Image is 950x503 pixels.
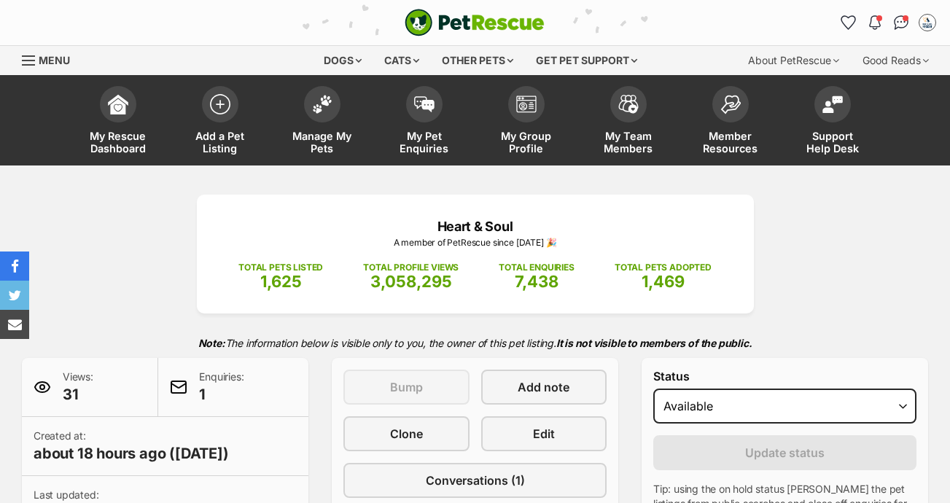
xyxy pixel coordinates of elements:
[494,130,559,155] span: My Group Profile
[63,370,93,405] p: Views:
[499,261,574,274] p: TOTAL ENQUIRIES
[343,416,470,451] a: Clone
[373,79,475,165] a: My Pet Enquiries
[837,11,860,34] a: Favourites
[745,444,825,461] span: Update status
[618,95,639,114] img: team-members-icon-5396bd8760b3fe7c0b43da4ab00e1e3bb1a5d9ba89233759b79545d2d3fc5d0d.svg
[642,272,685,291] span: 1,469
[863,11,887,34] button: Notifications
[738,46,849,75] div: About PetRescue
[515,272,558,291] span: 7,438
[414,96,435,112] img: pet-enquiries-icon-7e3ad2cf08bfb03b45e93fb7055b45f3efa6380592205ae92323e6603595dc1f.svg
[894,15,909,30] img: chat-41dd97257d64d25036548639549fe6c8038ab92f7586957e7f3b1b290dea8141.svg
[481,416,607,451] a: Edit
[67,79,169,165] a: My Rescue Dashboard
[370,272,452,291] span: 3,058,295
[63,384,93,405] span: 31
[198,337,225,349] strong: Note:
[837,11,939,34] ul: Account quick links
[392,130,457,155] span: My Pet Enquiries
[698,130,763,155] span: Member Resources
[108,94,128,114] img: dashboard-icon-eb2f2d2d3e046f16d808141f083e7271f6b2e854fb5c12c21221c1fb7104beca.svg
[475,79,577,165] a: My Group Profile
[516,95,537,113] img: group-profile-icon-3fa3cf56718a62981997c0bc7e787c4b2cf8bcc04b72c1350f741eb67cf2f40e.svg
[343,370,470,405] button: Bump
[869,15,881,30] img: notifications-46538b983faf8c2785f20acdc204bb7945ddae34d4c08c2a6579f10ce5e182be.svg
[526,46,647,75] div: Get pet support
[374,46,429,75] div: Cats
[577,79,680,165] a: My Team Members
[390,425,423,442] span: Clone
[920,15,935,30] img: Megan Ostwald profile pic
[518,378,569,396] span: Add note
[314,46,372,75] div: Dogs
[85,130,151,155] span: My Rescue Dashboard
[260,272,302,291] span: 1,625
[916,11,939,34] button: My account
[22,46,80,72] a: Menu
[289,130,355,155] span: Manage My Pets
[596,130,661,155] span: My Team Members
[533,425,555,442] span: Edit
[432,46,523,75] div: Other pets
[199,384,244,405] span: 1
[556,337,752,349] strong: It is not visible to members of the public.
[34,429,229,464] p: Created at:
[219,217,732,236] p: Heart & Soul
[653,370,916,383] label: Status
[822,95,843,113] img: help-desk-icon-fdf02630f3aa405de69fd3d07c3f3aa587a6932b1a1747fa1d2bba05be0121f9.svg
[210,94,230,114] img: add-pet-listing-icon-0afa8454b4691262ce3f59096e99ab1cd57d4a30225e0717b998d2c9b9846f56.svg
[238,261,323,274] p: TOTAL PETS LISTED
[22,328,928,358] p: The information below is visible only to you, the owner of this pet listing.
[390,378,423,396] span: Bump
[653,435,916,470] button: Update status
[363,261,459,274] p: TOTAL PROFILE VIEWS
[481,370,607,405] a: Add note
[199,370,244,405] p: Enquiries:
[852,46,939,75] div: Good Reads
[343,463,607,498] a: Conversations (1)
[889,11,913,34] a: Conversations
[426,472,525,489] span: Conversations (1)
[312,95,332,114] img: manage-my-pets-icon-02211641906a0b7f246fdf0571729dbe1e7629f14944591b6c1af311fb30b64b.svg
[782,79,884,165] a: Support Help Desk
[680,79,782,165] a: Member Resources
[34,443,229,464] span: about 18 hours ago ([DATE])
[405,9,545,36] a: PetRescue
[169,79,271,165] a: Add a Pet Listing
[187,130,253,155] span: Add a Pet Listing
[720,95,741,114] img: member-resources-icon-8e73f808a243e03378d46382f2149f9095a855e16c252ad45f914b54edf8863c.svg
[219,236,732,249] p: A member of PetRescue since [DATE] 🎉
[39,54,70,66] span: Menu
[271,79,373,165] a: Manage My Pets
[800,130,865,155] span: Support Help Desk
[615,261,712,274] p: TOTAL PETS ADOPTED
[405,9,545,36] img: logo-cat-932fe2b9b8326f06289b0f2fb663e598f794de774fb13d1741a6617ecf9a85b4.svg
